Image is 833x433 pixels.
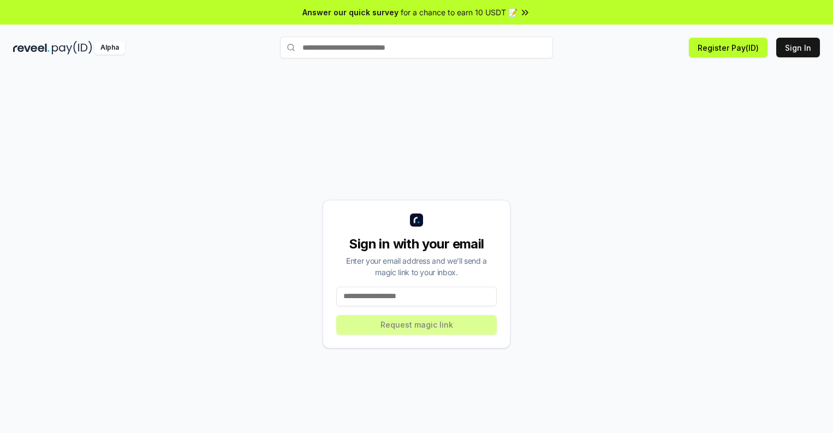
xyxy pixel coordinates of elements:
span: for a chance to earn 10 USDT 📝 [401,7,517,18]
div: Sign in with your email [336,235,497,253]
div: Alpha [94,41,125,55]
span: Answer our quick survey [302,7,398,18]
img: reveel_dark [13,41,50,55]
button: Register Pay(ID) [689,38,767,57]
button: Sign In [776,38,820,57]
div: Enter your email address and we’ll send a magic link to your inbox. [336,255,497,278]
img: pay_id [52,41,92,55]
img: logo_small [410,213,423,227]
